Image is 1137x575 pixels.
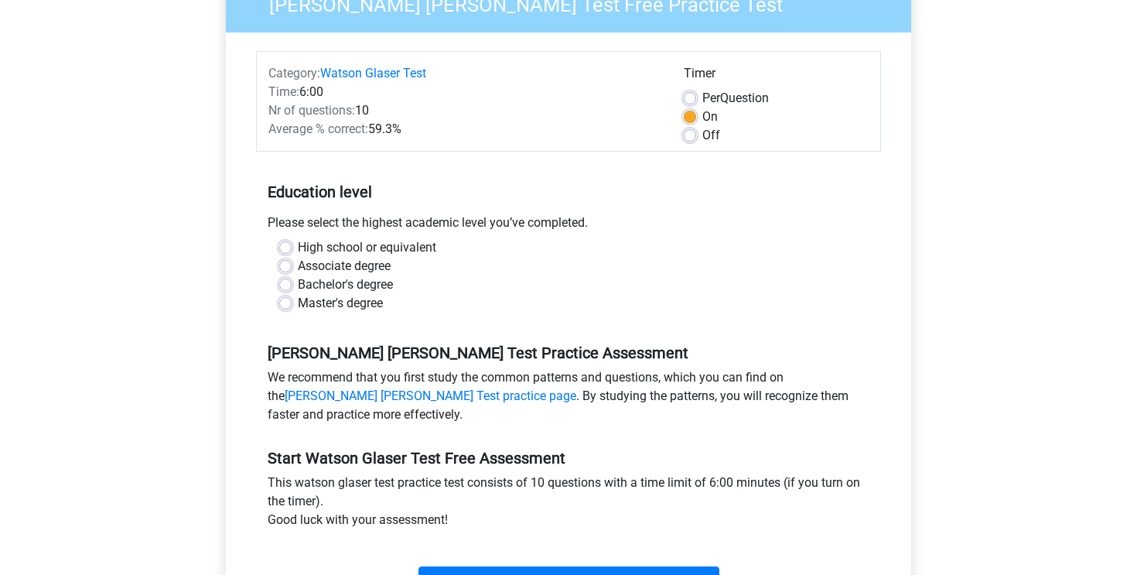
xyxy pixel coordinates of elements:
span: Per [702,91,720,105]
a: [PERSON_NAME] [PERSON_NAME] Test practice page [285,388,576,403]
div: 10 [257,101,672,120]
h5: Start Watson Glaser Test Free Assessment [268,449,869,467]
span: Category: [268,66,320,80]
label: Master's degree [298,294,383,313]
div: Timer [684,64,869,89]
h5: [PERSON_NAME] [PERSON_NAME] Test Practice Assessment [268,344,869,362]
div: 6:00 [257,83,672,101]
span: Average % correct: [268,122,368,136]
label: Question [702,89,769,108]
div: This watson glaser test practice test consists of 10 questions with a time limit of 6:00 minutes ... [256,474,881,536]
label: High school or equivalent [298,238,436,257]
span: Nr of questions: [268,103,355,118]
label: Associate degree [298,257,391,276]
h5: Education level [268,176,869,207]
div: We recommend that you first study the common patterns and questions, which you can find on the . ... [256,368,881,430]
label: On [702,108,718,126]
span: Time: [268,84,299,99]
div: 59.3% [257,120,672,139]
label: Bachelor's degree [298,276,393,294]
label: Off [702,126,720,145]
div: Please select the highest academic level you’ve completed. [256,214,881,238]
a: Watson Glaser Test [320,66,426,80]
